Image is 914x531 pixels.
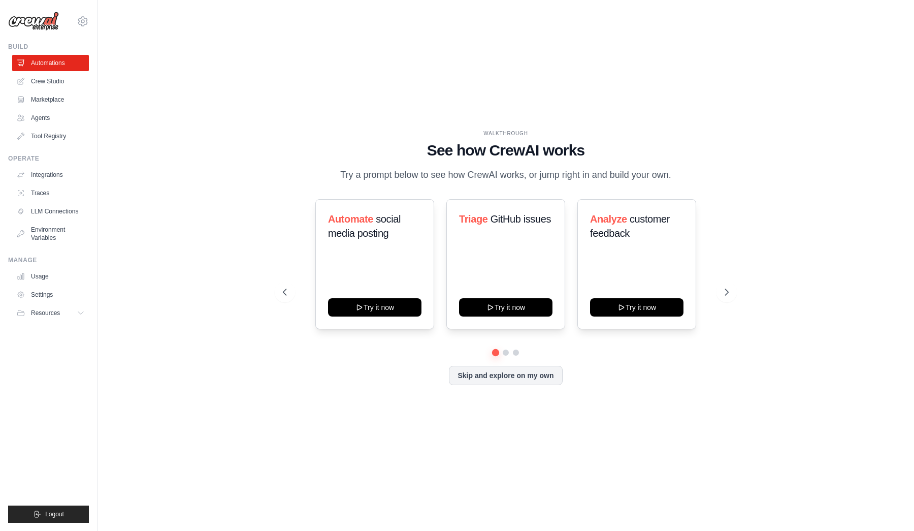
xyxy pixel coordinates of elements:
button: Skip and explore on my own [449,366,562,385]
a: LLM Connections [12,203,89,220]
span: Logout [45,510,64,518]
a: Tool Registry [12,128,89,144]
a: Usage [12,268,89,285]
span: Automate [328,213,373,225]
iframe: Chat Widget [863,482,914,531]
a: Marketplace [12,91,89,108]
button: Logout [8,506,89,523]
h1: See how CrewAI works [283,141,729,160]
a: Crew Studio [12,73,89,89]
a: Automations [12,55,89,71]
span: GitHub issues [491,213,551,225]
a: Settings [12,287,89,303]
p: Try a prompt below to see how CrewAI works, or jump right in and build your own. [335,168,676,182]
div: Build [8,43,89,51]
span: Triage [459,213,488,225]
div: Operate [8,154,89,163]
div: Manage [8,256,89,264]
button: Resources [12,305,89,321]
button: Try it now [590,298,683,317]
div: WALKTHROUGH [283,130,729,137]
span: customer feedback [590,213,670,239]
button: Try it now [459,298,552,317]
a: Integrations [12,167,89,183]
span: Resources [31,309,60,317]
img: Logo [8,12,59,31]
a: Agents [12,110,89,126]
a: Environment Variables [12,222,89,246]
span: social media posting [328,213,401,239]
span: Analyze [590,213,627,225]
button: Try it now [328,298,421,317]
a: Traces [12,185,89,201]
